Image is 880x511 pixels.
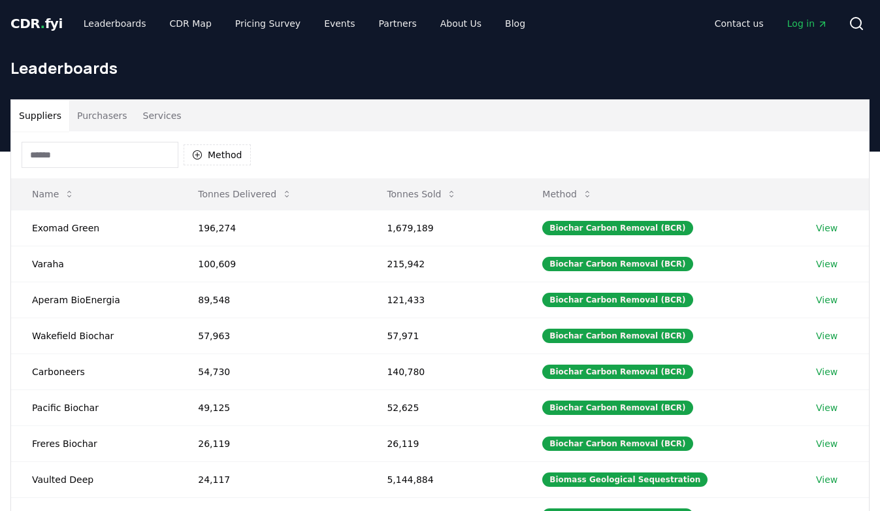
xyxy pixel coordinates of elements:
div: Biomass Geological Sequestration [542,472,708,487]
a: About Us [430,12,492,35]
div: Biochar Carbon Removal (BCR) [542,365,693,379]
button: Suppliers [11,100,69,131]
a: View [816,329,838,342]
td: 26,119 [177,425,366,461]
span: Log in [787,17,828,30]
td: 5,144,884 [366,461,521,497]
td: 215,942 [366,246,521,282]
td: Vaulted Deep [11,461,177,497]
a: Leaderboards [73,12,157,35]
a: View [816,401,838,414]
td: 121,433 [366,282,521,318]
a: Contact us [704,12,774,35]
div: Biochar Carbon Removal (BCR) [542,293,693,307]
td: 24,117 [177,461,366,497]
td: 57,963 [177,318,366,354]
div: Biochar Carbon Removal (BCR) [542,401,693,415]
a: Partners [368,12,427,35]
h1: Leaderboards [10,58,870,78]
td: 89,548 [177,282,366,318]
div: Biochar Carbon Removal (BCR) [542,437,693,451]
a: Pricing Survey [225,12,311,35]
td: Wakefield Biochar [11,318,177,354]
a: Blog [495,12,536,35]
td: 49,125 [177,389,366,425]
button: Purchasers [69,100,135,131]
button: Method [532,181,603,207]
td: 57,971 [366,318,521,354]
a: View [816,257,838,271]
td: 26,119 [366,425,521,461]
div: Biochar Carbon Removal (BCR) [542,221,693,235]
td: 100,609 [177,246,366,282]
a: CDR Map [159,12,222,35]
a: View [816,293,838,306]
a: CDR.fyi [10,14,63,33]
td: Varaha [11,246,177,282]
nav: Main [73,12,536,35]
td: 140,780 [366,354,521,389]
a: View [816,222,838,235]
button: Services [135,100,189,131]
a: Events [314,12,365,35]
a: View [816,365,838,378]
span: CDR fyi [10,16,63,31]
a: View [816,473,838,486]
button: Name [22,181,85,207]
button: Tonnes Sold [376,181,467,207]
td: Pacific Biochar [11,389,177,425]
td: Aperam BioEnergia [11,282,177,318]
td: Freres Biochar [11,425,177,461]
a: Log in [777,12,838,35]
button: Tonnes Delivered [187,181,302,207]
a: View [816,437,838,450]
div: Biochar Carbon Removal (BCR) [542,257,693,271]
span: . [41,16,45,31]
td: Carboneers [11,354,177,389]
td: 52,625 [366,389,521,425]
button: Method [184,144,251,165]
td: 1,679,189 [366,210,521,246]
nav: Main [704,12,838,35]
td: 54,730 [177,354,366,389]
td: 196,274 [177,210,366,246]
td: Exomad Green [11,210,177,246]
div: Biochar Carbon Removal (BCR) [542,329,693,343]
